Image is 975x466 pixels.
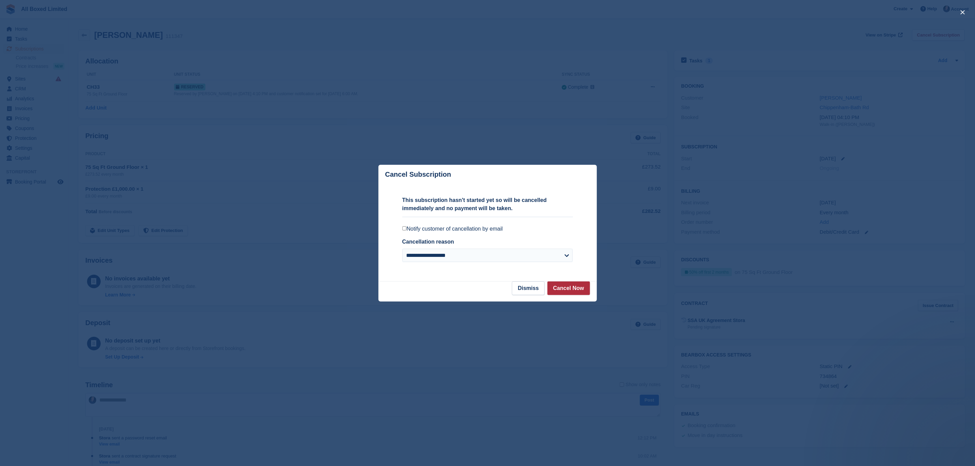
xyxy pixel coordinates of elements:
[402,239,454,245] label: Cancellation reason
[547,281,590,295] button: Cancel Now
[385,171,451,178] p: Cancel Subscription
[402,226,407,231] input: Notify customer of cancellation by email
[402,196,573,213] p: This subscription hasn't started yet so will be cancelled immediately and no payment will be taken.
[512,281,544,295] button: Dismiss
[957,7,968,18] button: close
[402,225,573,232] label: Notify customer of cancellation by email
